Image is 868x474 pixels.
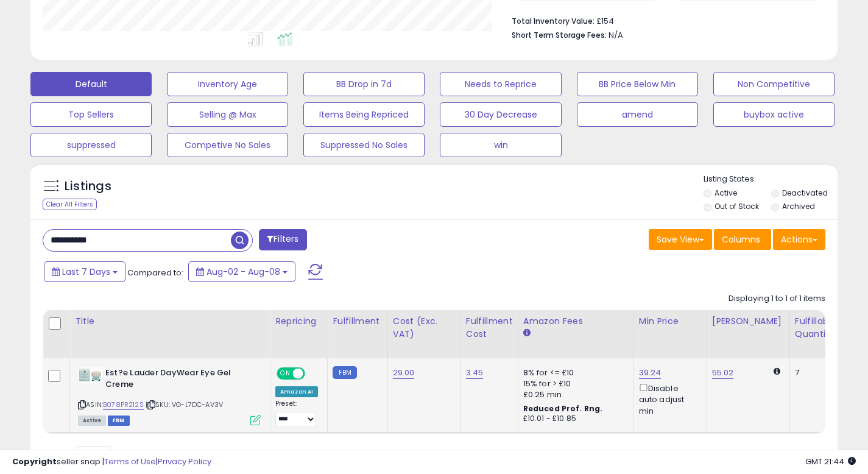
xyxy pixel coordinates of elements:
a: 55.02 [712,367,734,379]
div: Amazon AI [275,386,318,397]
div: 7 [795,367,833,378]
div: Cost (Exc. VAT) [393,315,456,341]
button: Needs to Reprice [440,72,561,96]
span: 2025-08-16 21:44 GMT [805,456,856,467]
span: Columns [722,233,760,246]
b: Est?e Lauder DayWear Eye Gel Creme [105,367,253,393]
label: Archived [782,201,815,211]
div: Fulfillment [333,315,382,328]
b: Reduced Prof. Rng. [523,403,603,414]
span: ON [278,369,293,379]
div: £0.25 min [523,389,624,400]
span: | SKU: VG-L7DC-AV3V [146,400,223,409]
button: Save View [649,229,712,250]
button: BB Price Below Min [577,72,698,96]
div: Min Price [639,315,702,328]
button: Top Sellers [30,102,152,127]
div: Clear All Filters [43,199,97,210]
strong: Copyright [12,456,57,467]
button: Aug-02 - Aug-08 [188,261,295,282]
b: Total Inventory Value: [512,16,595,26]
div: 8% for <= £10 [523,367,624,378]
div: Amazon Fees [523,315,629,328]
div: Disable auto adjust min [639,381,697,417]
a: 29.00 [393,367,415,379]
p: Listing States: [704,174,838,185]
button: Non Competitive [713,72,834,96]
button: Columns [714,229,771,250]
button: Suppressed No Sales [303,133,425,157]
button: Items Being Repriced [303,102,425,127]
span: N/A [609,29,623,41]
div: 15% for > £10 [523,378,624,389]
a: Terms of Use [104,456,156,467]
div: Repricing [275,315,322,328]
small: FBM [333,366,356,379]
button: Last 7 Days [44,261,125,282]
button: 30 Day Decrease [440,102,561,127]
div: [PERSON_NAME] [712,315,785,328]
div: £10.01 - £10.85 [523,414,624,424]
label: Active [715,188,737,198]
small: Amazon Fees. [523,328,531,339]
div: Preset: [275,400,318,427]
button: Competive No Sales [167,133,288,157]
img: 31r3EYJhyCL._SL40_.jpg [78,367,102,383]
span: OFF [303,369,323,379]
span: All listings currently available for purchase on Amazon [78,416,106,426]
button: Filters [259,229,306,250]
a: B078PR212S [103,400,144,410]
button: amend [577,102,698,127]
div: seller snap | | [12,456,211,468]
button: win [440,133,561,157]
span: Aug-02 - Aug-08 [206,266,280,278]
button: suppressed [30,133,152,157]
b: Short Term Storage Fees: [512,30,607,40]
button: Actions [773,229,825,250]
div: Fulfillable Quantity [795,315,837,341]
div: Fulfillment Cost [466,315,513,341]
li: £154 [512,13,816,27]
i: Calculated using Dynamic Max Price. [774,367,780,375]
button: Selling @ Max [167,102,288,127]
h5: Listings [65,178,111,195]
button: Default [30,72,152,96]
span: Last 7 Days [62,266,110,278]
div: Title [75,315,265,328]
div: ASIN: [78,367,261,424]
span: Compared to: [127,267,183,278]
div: Displaying 1 to 1 of 1 items [729,293,825,305]
a: 3.45 [466,367,484,379]
button: BB Drop in 7d [303,72,425,96]
span: FBM [108,416,130,426]
a: 39.24 [639,367,662,379]
a: Privacy Policy [158,456,211,467]
label: Deactivated [782,188,828,198]
button: buybox active [713,102,834,127]
button: Inventory Age [167,72,288,96]
label: Out of Stock [715,201,759,211]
